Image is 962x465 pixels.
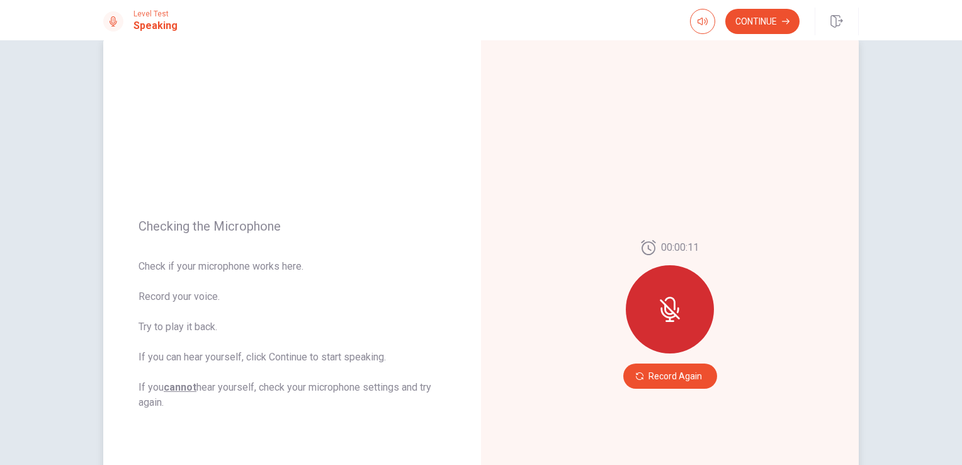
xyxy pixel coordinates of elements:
[139,219,446,234] span: Checking the Microphone
[133,18,178,33] h1: Speaking
[164,381,196,393] u: cannot
[623,364,717,389] button: Record Again
[139,259,446,410] span: Check if your microphone works here. Record your voice. Try to play it back. If you can hear your...
[133,9,178,18] span: Level Test
[725,9,800,34] button: Continue
[661,240,699,255] span: 00:00:11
